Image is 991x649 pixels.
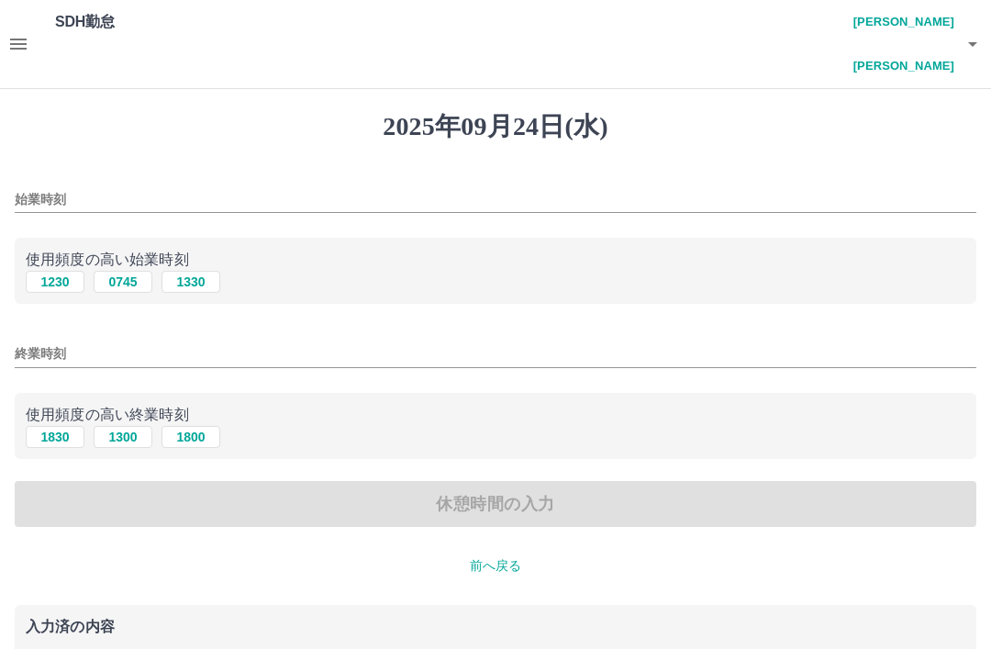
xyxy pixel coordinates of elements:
button: 0745 [94,271,152,293]
button: 1800 [161,426,220,448]
button: 1230 [26,271,84,293]
button: 1300 [94,426,152,448]
p: 前へ戻る [15,556,976,576]
p: 使用頻度の高い始業時刻 [26,249,965,271]
h1: 2025年09月24日(水) [15,111,976,142]
button: 1330 [161,271,220,293]
p: 使用頻度の高い終業時刻 [26,404,965,426]
button: 1830 [26,426,84,448]
p: 入力済の内容 [26,620,965,634]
